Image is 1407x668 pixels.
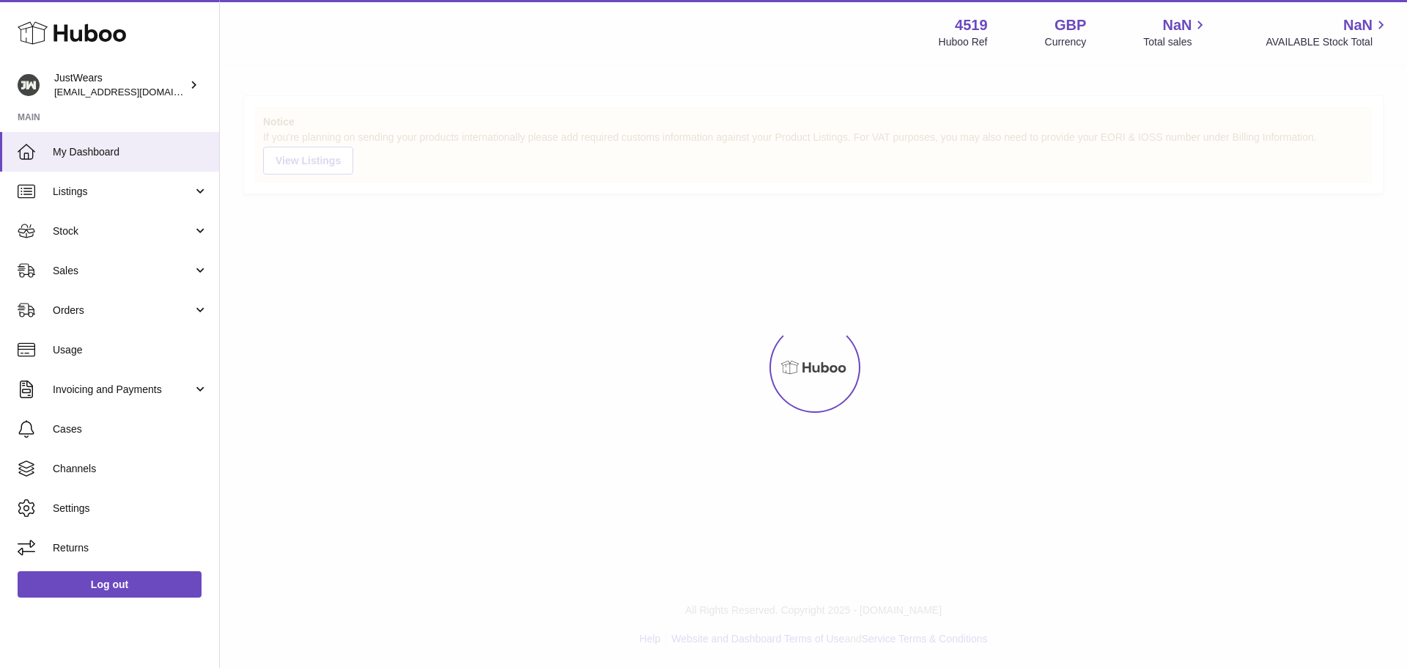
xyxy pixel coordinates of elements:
[1343,15,1373,35] span: NaN
[53,185,193,199] span: Listings
[54,86,215,98] span: [EMAIL_ADDRESS][DOMAIN_NAME]
[53,462,208,476] span: Channels
[955,15,988,35] strong: 4519
[1143,35,1208,49] span: Total sales
[53,383,193,397] span: Invoicing and Payments
[1055,15,1086,35] strong: GBP
[1045,35,1087,49] div: Currency
[1266,35,1389,49] span: AVAILABLE Stock Total
[53,304,193,318] span: Orders
[53,541,208,555] span: Returns
[1143,15,1208,49] a: NaN Total sales
[53,502,208,515] span: Settings
[1162,15,1192,35] span: NaN
[939,35,988,49] div: Huboo Ref
[53,422,208,436] span: Cases
[54,71,186,99] div: JustWears
[53,145,208,159] span: My Dashboard
[18,571,202,598] a: Log out
[1266,15,1389,49] a: NaN AVAILABLE Stock Total
[53,264,193,278] span: Sales
[53,343,208,357] span: Usage
[18,74,40,96] img: internalAdmin-4519@internal.huboo.com
[53,224,193,238] span: Stock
